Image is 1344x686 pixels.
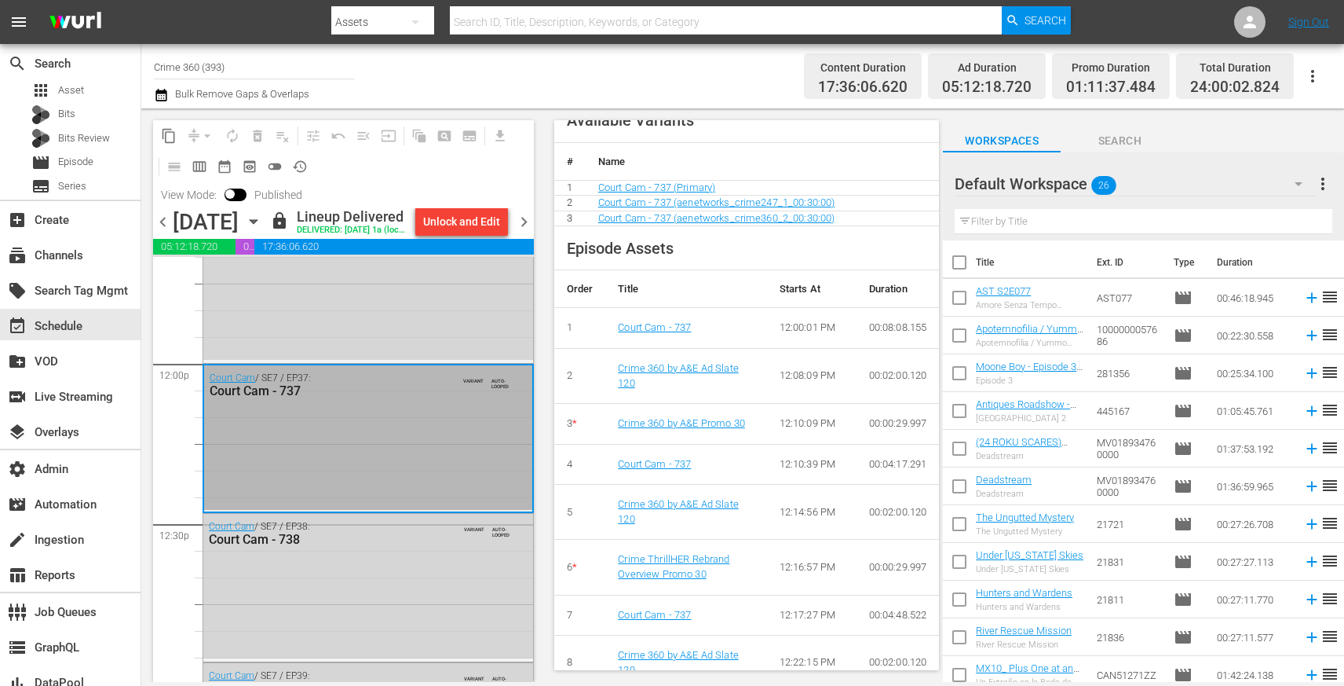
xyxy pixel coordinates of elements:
[554,211,586,226] td: 3
[767,308,856,349] td: 12:00:01 PM
[8,387,27,406] span: Live Streaming
[976,526,1074,537] div: The Ungutted Mystery
[1211,430,1297,468] td: 01:37:53.192
[1211,354,1297,392] td: 00:25:34.100
[8,54,27,73] span: Search
[976,323,1083,347] a: Apotemnofilia / Yummo Spot
[767,540,856,595] td: 12:16:57 PM
[292,159,308,174] span: history_outlined
[464,519,484,532] span: VARIANT
[254,239,533,255] span: 17:36:06.620
[976,662,1079,686] a: MX10_ Plus One at an Amish Wedding
[1211,392,1297,430] td: 01:05:45.761
[8,352,27,371] span: VOD
[401,120,432,151] span: Refresh All Search Blocks
[38,4,113,41] img: ans4CAIJ8jUAAAAAAAAAAAAAAAAAAAAAAAAgQb4GAAAAAAAAAAAAAAAAAAAAAAAAJMjXAAAAAAAAAAAAAAAAAAAAAAAAgAT5G...
[1090,317,1167,354] td: 1000000057686
[1303,553,1320,570] svg: Add to Schedule
[153,189,225,201] span: View Mode:
[1164,240,1207,284] th: Type
[262,154,287,179] span: 24 hours Lineup View is OFF
[209,521,452,547] div: / SE7 / EP38:
[1090,543,1167,581] td: 21831
[1303,365,1320,382] svg: Add to Schedule
[1320,401,1339,420] span: reorder
[210,372,255,383] a: Court Cam
[1090,581,1167,618] td: 21811
[1066,57,1156,79] div: Promo Duration
[1288,16,1329,28] a: Sign Out
[976,300,1084,310] div: Amore Senza Tempo ep.077
[856,404,940,445] td: 00:00:29.997
[1303,666,1320,684] svg: Add to Schedule
[976,587,1072,599] a: Hunters and Wardens
[976,602,1072,612] div: Hunters and Wardens
[976,285,1031,297] a: AST S2E077
[976,398,1079,434] a: Antiques Roadshow - [GEOGRAPHIC_DATA] 2 (S47E13)
[1190,79,1280,97] span: 24:00:02.824
[212,154,237,179] span: Month Calendar View
[297,208,409,226] div: Lineup Delivered
[1320,288,1339,306] span: reorder
[1211,581,1297,618] td: 00:27:11.770
[554,485,606,540] td: 5
[8,566,27,585] span: Reports
[1320,589,1339,608] span: reorder
[1320,514,1339,533] span: reorder
[856,348,940,403] td: 00:02:00.120
[1211,468,1297,505] td: 01:36:59.965
[1320,552,1339,570] span: reorder
[976,361,1083,384] a: Moone Boy - Episode 3 (S1E3)
[1303,478,1320,495] svg: Add to Schedule
[1091,169,1116,202] span: 26
[8,530,27,549] span: Ingestion
[58,83,84,98] span: Asset
[598,196,835,208] a: Court Cam - 737 (aenetworks_crime247_1_00:30:00)
[31,177,50,196] span: Series
[8,460,27,479] span: Admin
[598,182,715,193] a: Court Cam - 737 (Primary)
[856,540,940,595] td: 00:00:29.997
[767,444,856,485] td: 12:10:39 PM
[856,485,940,540] td: 00:02:00.120
[554,270,606,308] th: Order
[8,495,27,514] span: Automation
[1002,6,1071,35] button: Search
[1190,57,1280,79] div: Total Duration
[1174,515,1192,534] span: Episode
[1024,6,1066,35] span: Search
[1211,543,1297,581] td: 00:27:27.113
[247,189,310,201] span: Published
[270,123,295,149] span: Clear Lineup
[1303,629,1320,646] svg: Add to Schedule
[1174,628,1192,647] span: Episode
[976,436,1068,460] a: (24 ROKU SCARES) Deadstream
[8,246,27,265] span: Channels
[1320,438,1339,457] span: reorder
[1313,165,1332,203] button: more_vert
[976,413,1084,424] div: [GEOGRAPHIC_DATA] 2
[618,417,744,429] a: Crime 360 by A&E Promo 30
[1303,327,1320,344] svg: Add to Schedule
[1174,552,1192,571] span: Episode
[423,207,500,236] div: Unlock and Edit
[1211,317,1297,354] td: 00:22:30.558
[514,212,534,232] span: chevron_right
[376,123,401,149] span: Update Metadata from Key Asset
[270,211,289,230] span: lock
[217,159,232,174] span: date_range_outlined
[976,625,1072,636] a: River Rescue Mission
[173,88,309,100] span: Bulk Remove Gaps & Overlaps
[1090,430,1167,468] td: MV018934760000
[236,239,254,255] span: 01:11:37.484
[976,564,1083,574] div: Under [US_STATE] Skies
[297,226,409,236] div: DELIVERED: [DATE] 1a (local)
[209,532,452,547] div: Court Cam - 738
[818,79,908,97] span: 17:36:06.620
[942,57,1032,79] div: Ad Duration
[153,212,173,232] span: chevron_left
[554,540,606,595] td: 6
[192,159,207,174] span: calendar_view_week_outlined
[225,189,236,200] span: Toggle to switch from Published to Draft view.
[976,512,1074,523] a: The Ungutted Mystery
